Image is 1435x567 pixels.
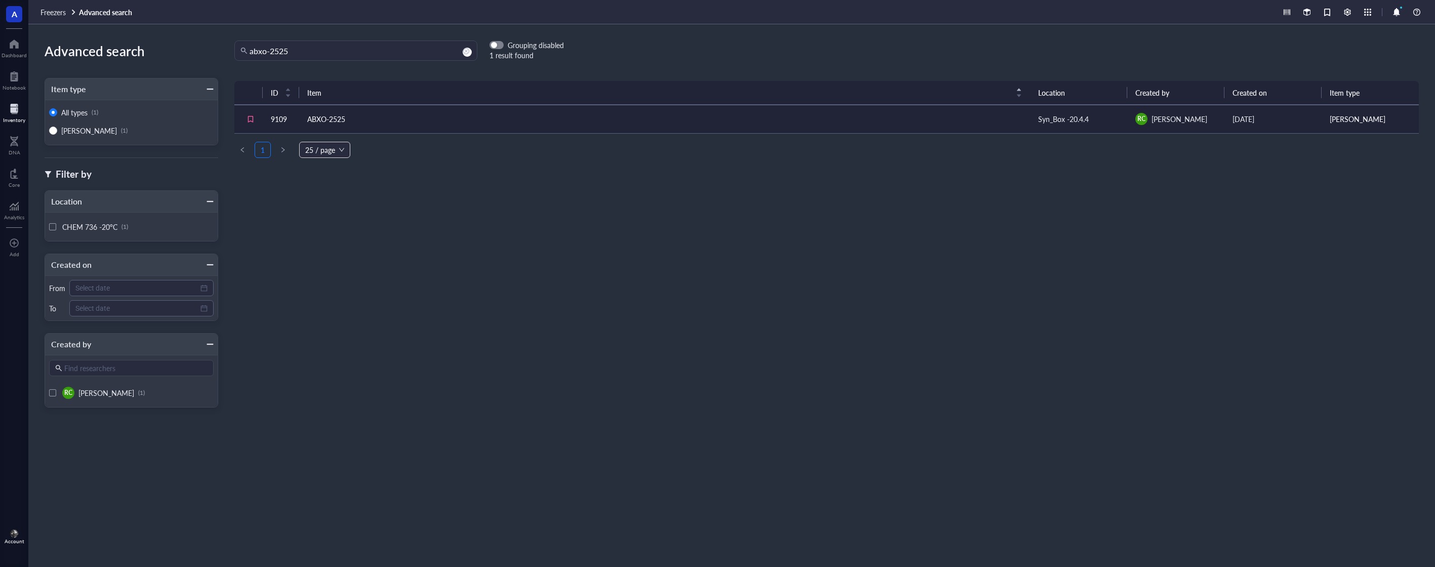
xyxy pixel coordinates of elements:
div: Analytics [4,214,24,220]
div: Page Size [299,142,350,158]
button: right [275,142,291,158]
div: 1 result found [489,50,564,61]
a: 1 [255,142,270,157]
span: [PERSON_NAME] [78,388,134,398]
button: left [234,142,251,158]
a: DNA [9,133,20,155]
div: (1) [138,389,145,397]
div: To [49,304,65,313]
a: Core [9,166,20,188]
div: (1) [121,127,128,135]
span: A [12,8,17,20]
li: Previous Page [234,142,251,158]
div: (1) [121,223,128,231]
input: Select date [75,282,198,294]
div: Core [9,182,20,188]
span: [PERSON_NAME] [1152,114,1207,124]
span: RC [1137,114,1145,124]
li: 1 [255,142,271,158]
span: RC [64,388,72,397]
td: 9109 [263,105,299,133]
th: ID [263,81,299,105]
th: Location [1030,81,1127,105]
div: [DATE] [1233,113,1314,125]
span: 25 / page [305,142,344,157]
span: [PERSON_NAME] [61,126,117,136]
a: Analytics [4,198,24,220]
div: Advanced search [45,40,218,62]
a: Inventory [3,101,25,123]
th: Created by [1127,81,1224,105]
span: All types [61,107,88,117]
td: ABXO-2525 [299,105,1030,133]
div: Item type [45,82,86,96]
div: Filter by [56,167,92,181]
a: Notebook [3,68,26,91]
div: From [49,283,65,293]
div: Notebook [3,85,26,91]
a: Advanced search [79,8,134,17]
div: DNA [9,149,20,155]
th: Item [299,81,1030,105]
td: [PERSON_NAME] [1322,105,1419,133]
a: Dashboard [2,36,27,58]
input: Select date [75,303,198,314]
div: Inventory [3,117,25,123]
span: right [280,147,286,153]
div: (1) [92,108,98,116]
div: Created by [45,337,91,351]
th: Created on [1224,81,1322,105]
div: Syn_Box -20.4.4 [1038,113,1089,125]
div: Add [10,251,19,257]
div: Location [45,194,82,209]
img: 194d251f-2f82-4463-8fb8-8f750e7a68d2.jpeg [10,530,18,538]
div: Account [5,538,24,544]
div: Dashboard [2,52,27,58]
li: Next Page [275,142,291,158]
span: CHEM 736 -20°C [62,222,117,232]
a: Freezers [40,8,77,17]
th: Item type [1322,81,1419,105]
span: Item [307,87,1010,98]
div: Created on [45,258,92,272]
div: Grouping disabled [508,40,564,50]
span: left [239,147,245,153]
span: Freezers [40,7,66,17]
span: ID [271,87,279,98]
